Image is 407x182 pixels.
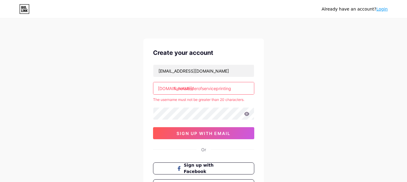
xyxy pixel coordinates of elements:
[153,162,254,174] button: Sign up with Facebook
[322,6,388,12] div: Already have an account?
[153,127,254,139] button: sign up with email
[153,65,254,77] input: Email
[158,85,193,92] div: [DOMAIN_NAME]/
[184,162,230,175] span: Sign up with Facebook
[376,7,388,11] a: Login
[201,146,206,153] div: Or
[153,82,254,94] input: username
[177,131,230,136] span: sign up with email
[153,48,254,57] div: Create your account
[153,97,254,102] div: The username must not be greater than 20 characters.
